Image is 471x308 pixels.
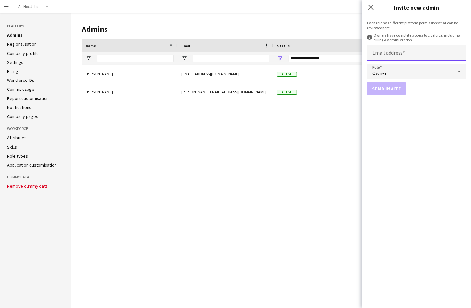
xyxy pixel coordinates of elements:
a: Workforce IDs [7,77,34,83]
h3: Invite new admin [362,3,471,12]
a: Regionalisation [7,41,37,47]
a: Role types [7,153,28,159]
div: [EMAIL_ADDRESS][DOMAIN_NAME] [178,65,273,83]
button: Open Filter Menu [277,56,283,61]
input: Email Filter Input [193,55,269,62]
a: here [382,25,390,30]
h1: Admins [82,24,412,34]
h3: Dummy Data [7,174,63,180]
a: Attributes [7,135,27,141]
button: Ad Hoc Jobs [13,0,43,13]
span: Email [181,43,192,48]
a: Settings [7,59,23,65]
div: [PERSON_NAME] [82,65,178,83]
span: Active [277,90,297,95]
button: Open Filter Menu [181,56,187,61]
div: [PERSON_NAME][EMAIL_ADDRESS][DOMAIN_NAME] [178,83,273,101]
h3: Workforce [7,126,63,132]
a: Comms usage [7,86,34,92]
div: Owners have complete access to Liveforce, including billing & administration. [367,33,466,42]
a: Application customisation [7,162,57,168]
a: Company profile [7,50,39,56]
a: Billing [7,68,18,74]
button: Remove dummy data [7,184,48,189]
a: Company pages [7,114,38,119]
a: Notifications [7,105,31,110]
span: Owner [372,70,387,76]
span: Name [86,43,96,48]
button: Open Filter Menu [86,56,91,61]
a: Report customisation [7,96,49,101]
h3: Platform [7,23,63,29]
span: Active [277,72,297,77]
input: Name Filter Input [97,55,174,62]
a: Skills [7,144,17,150]
div: Each role has different platform permissions that can be reviewed . [367,21,466,30]
div: [PERSON_NAME] [82,83,178,101]
span: Status [277,43,290,48]
a: Admins [7,32,22,38]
